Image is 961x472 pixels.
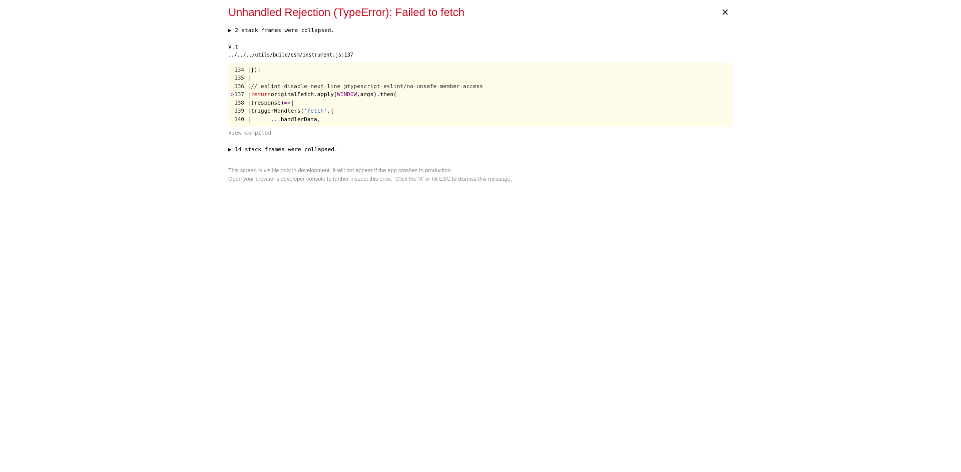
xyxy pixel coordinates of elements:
[258,67,261,73] span: ;
[231,91,235,98] span: >
[317,116,321,123] span: ,
[238,100,241,106] span: ^
[228,166,733,183] div: This screen is visible only in development. It will not appear if the app crashes in production. ...
[271,91,314,98] span: originalFetch
[271,116,281,123] span: ...
[281,116,317,123] span: handlerData
[228,52,353,58] span: ../../../utils/build/esm/instrument.js:137
[228,129,733,138] button: View compiled
[234,100,251,106] span: 138 |
[228,146,733,154] button: ▶ 14 stack frames were collapsed.
[327,108,331,114] span: ,
[234,116,251,123] span: 140 |
[337,91,357,98] span: WINDOW
[251,83,483,90] span: // eslint-disable-next-line @typescript-eslint/no-unsafe-member-access
[234,75,251,81] span: 135 |
[251,67,257,73] span: })
[251,100,284,106] span: (response)
[284,100,290,106] span: =>
[234,67,251,73] span: 134 |
[234,83,251,90] span: 136 |
[357,91,360,98] span: ,
[234,91,251,98] span: 137 |
[314,91,317,98] span: .
[228,43,733,52] div: V.t
[360,91,377,98] span: args)
[380,91,397,98] span: then(
[228,4,717,21] div: Unhandled Rejection (TypeError): Failed to fetch
[234,100,238,106] span: |
[304,108,327,114] span: 'fetch'
[251,108,304,114] span: triggerHandlers(
[234,108,251,114] span: 139 |
[377,91,380,98] span: .
[228,27,733,35] button: ▶ 2 stack frames were collapsed.
[330,108,334,114] span: {
[317,91,337,98] span: apply(
[251,91,271,98] span: return
[291,100,294,106] span: {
